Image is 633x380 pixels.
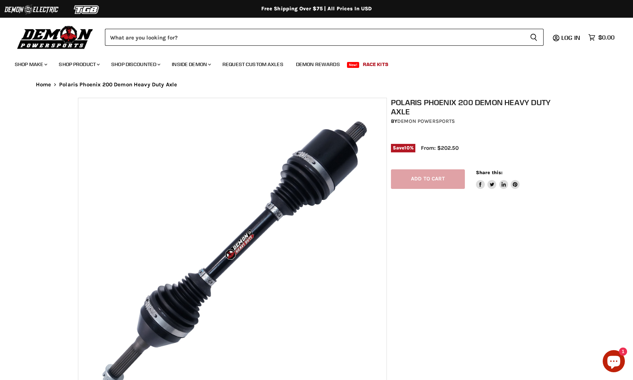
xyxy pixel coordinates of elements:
a: Home [36,82,51,88]
a: Demon Rewards [290,57,346,72]
div: Free Shipping Over $75 | All Prices In USD [21,6,612,12]
aside: Share this: [476,169,520,189]
ul: Main menu [9,54,613,72]
a: Shop Discounted [106,57,165,72]
a: Demon Powersports [397,118,455,124]
img: Demon Electric Logo 2 [4,3,59,17]
form: Product [105,29,544,46]
span: $0.00 [598,34,615,41]
a: Inside Demon [166,57,215,72]
input: Search [105,29,524,46]
span: Save % [391,144,415,152]
a: Shop Product [53,57,104,72]
span: Log in [561,34,580,41]
a: Request Custom Axles [217,57,289,72]
div: by [391,117,559,125]
span: Polaris Phoenix 200 Demon Heavy Duty Axle [59,82,177,88]
a: Shop Make [9,57,52,72]
inbox-online-store-chat: Shopify online store chat [600,350,627,374]
a: $0.00 [585,32,618,43]
img: Demon Powersports [15,24,96,50]
span: New! [347,62,360,68]
button: Search [524,29,544,46]
nav: Breadcrumbs [21,82,612,88]
span: Share this: [476,170,503,175]
a: Log in [558,34,585,41]
img: TGB Logo 2 [59,3,115,17]
span: 10 [404,145,409,151]
span: From: $202.50 [421,145,459,151]
h1: Polaris Phoenix 200 Demon Heavy Duty Axle [391,98,559,116]
a: Race Kits [357,57,394,72]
